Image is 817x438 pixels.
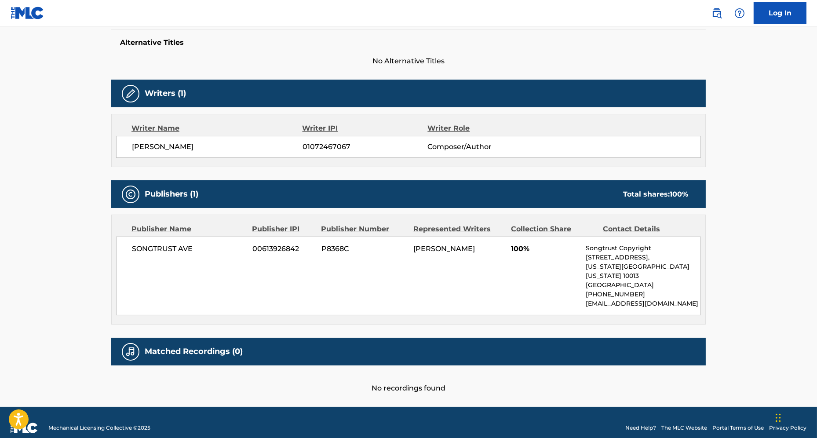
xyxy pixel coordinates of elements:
iframe: Chat Widget [773,396,817,438]
div: No recordings found [111,365,706,394]
p: Songtrust Copyright [586,244,700,253]
a: Log In [754,2,806,24]
img: Writers [125,88,136,99]
img: help [734,8,745,18]
div: Publisher IPI [252,224,314,234]
a: The MLC Website [661,424,707,432]
p: [STREET_ADDRESS], [586,253,700,262]
div: Publisher Name [131,224,245,234]
div: Collection Share [511,224,596,234]
span: P8368C [321,244,407,254]
div: Publisher Number [321,224,406,234]
h5: Alternative Titles [120,38,697,47]
span: 01072467067 [303,142,427,152]
a: Need Help? [625,424,656,432]
div: Writer IPI [303,123,428,134]
p: [GEOGRAPHIC_DATA] [586,281,700,290]
h5: Writers (1) [145,88,186,99]
img: MLC Logo [11,7,44,19]
span: [PERSON_NAME] [413,245,475,253]
span: [PERSON_NAME] [132,142,303,152]
span: SONGTRUST AVE [132,244,246,254]
div: Total shares: [623,189,688,200]
a: Privacy Policy [769,424,806,432]
img: logo [11,423,38,433]
div: Represented Writers [413,224,504,234]
span: 100 % [670,190,688,198]
img: search [711,8,722,18]
a: Portal Terms of Use [712,424,764,432]
img: Matched Recordings [125,347,136,357]
div: Drag [776,405,781,431]
h5: Publishers (1) [145,189,198,199]
p: [PHONE_NUMBER] [586,290,700,299]
h5: Matched Recordings (0) [145,347,243,357]
div: Contact Details [603,224,688,234]
div: Writer Role [427,123,541,134]
p: [US_STATE][GEOGRAPHIC_DATA][US_STATE] 10013 [586,262,700,281]
div: Help [731,4,748,22]
span: Composer/Author [427,142,541,152]
span: 00613926842 [252,244,315,254]
p: [EMAIL_ADDRESS][DOMAIN_NAME] [586,299,700,308]
img: Publishers [125,189,136,200]
a: Public Search [708,4,726,22]
div: Writer Name [131,123,303,134]
span: Mechanical Licensing Collective © 2025 [48,424,150,432]
span: No Alternative Titles [111,56,706,66]
span: 100% [511,244,579,254]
